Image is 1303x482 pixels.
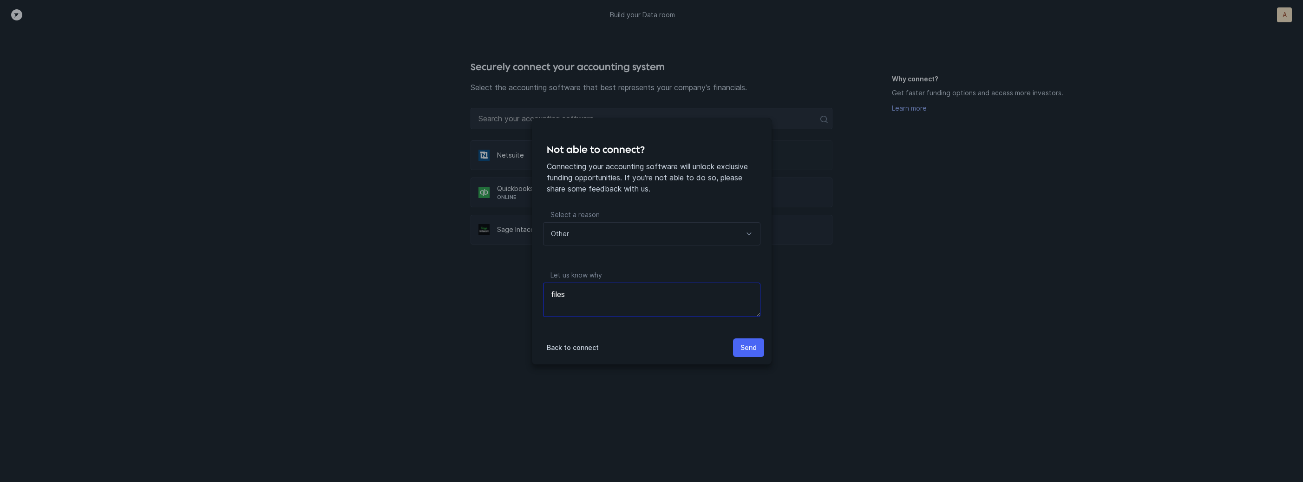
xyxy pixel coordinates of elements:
p: Other [551,228,569,239]
button: Back to connect [539,338,606,357]
p: Back to connect [547,342,599,353]
p: Let us know why [543,270,760,283]
button: Send [733,338,764,357]
p: Send [740,342,757,353]
h4: Not able to connect? [547,142,757,157]
p: Select a reason [543,209,760,222]
p: Connecting your accounting software will unlock exclusive funding opportunities. If you're not ab... [547,161,757,194]
textarea: files [543,283,760,317]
